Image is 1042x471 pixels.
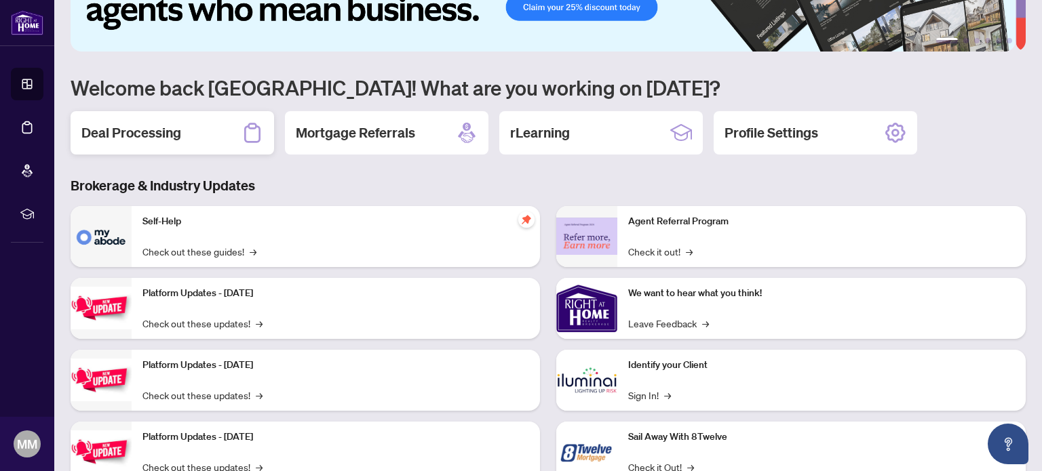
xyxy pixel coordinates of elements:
[628,358,1015,373] p: Identify your Client
[974,38,980,43] button: 3
[256,388,263,403] span: →
[628,388,671,403] a: Sign In!→
[725,123,818,142] h2: Profile Settings
[296,123,415,142] h2: Mortgage Referrals
[628,316,709,331] a: Leave Feedback→
[142,358,529,373] p: Platform Updates - [DATE]
[628,214,1015,229] p: Agent Referral Program
[71,176,1026,195] h3: Brokerage & Industry Updates
[963,38,969,43] button: 2
[628,286,1015,301] p: We want to hear what you think!
[628,244,693,259] a: Check it out!→
[17,434,37,453] span: MM
[142,388,263,403] a: Check out these updates!→
[1007,38,1012,43] button: 6
[518,211,535,228] span: pushpin
[510,123,570,142] h2: rLearning
[142,316,263,331] a: Check out these updates!→
[702,316,709,331] span: →
[628,430,1015,445] p: Sail Away With 8Twelve
[142,286,529,301] p: Platform Updates - [DATE]
[985,38,990,43] button: 4
[256,316,263,331] span: →
[142,214,529,229] p: Self-Help
[556,350,617,411] img: Identify your Client
[556,218,617,255] img: Agent Referral Program
[71,75,1026,100] h1: Welcome back [GEOGRAPHIC_DATA]! What are you working on [DATE]?
[71,359,132,401] img: Platform Updates - July 8, 2025
[71,287,132,329] img: Platform Updates - July 21, 2025
[11,10,43,35] img: logo
[142,244,256,259] a: Check out these guides!→
[250,244,256,259] span: →
[71,206,132,267] img: Self-Help
[556,278,617,339] img: We want to hear what you think!
[664,388,671,403] span: →
[988,424,1028,464] button: Open asap
[686,244,693,259] span: →
[81,123,181,142] h2: Deal Processing
[142,430,529,445] p: Platform Updates - [DATE]
[936,38,958,43] button: 1
[996,38,1001,43] button: 5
